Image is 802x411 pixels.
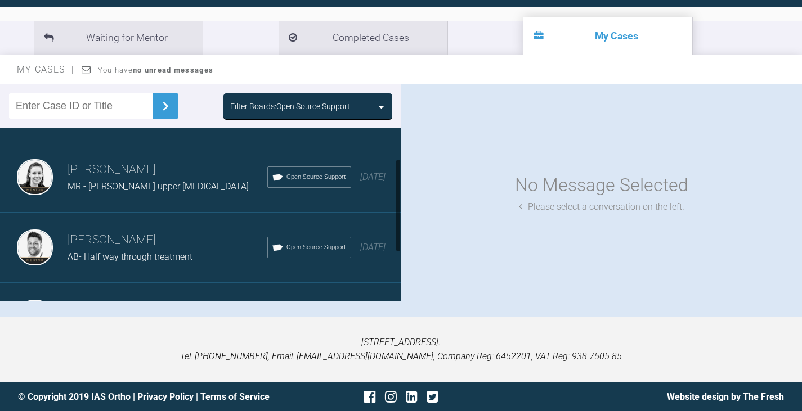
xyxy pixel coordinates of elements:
[17,159,53,195] img: Kelly Toft
[286,172,346,182] span: Open Source Support
[515,171,688,200] div: No Message Selected
[200,391,270,402] a: Terms of Service
[667,391,784,402] a: Website design by The Fresh
[519,200,684,214] div: Please select a conversation on the left.
[17,229,53,265] img: Guy Wells
[230,100,350,112] div: Filter Boards: Open Source Support
[17,300,53,336] img: Guy Wells
[360,171,386,182] span: [DATE]
[286,242,346,252] span: Open Source Support
[523,17,692,55] li: My Cases
[18,390,274,404] div: © Copyright 2019 IAS Ortho | |
[68,251,192,262] span: AB- Half way through treatment
[98,66,213,74] span: You have
[133,66,213,74] strong: no unread messages
[279,21,447,55] li: Completed Cases
[34,21,203,55] li: Waiting for Mentor
[68,231,267,250] h3: [PERSON_NAME]
[18,335,784,364] p: [STREET_ADDRESS]. Tel: [PHONE_NUMBER], Email: [EMAIL_ADDRESS][DOMAIN_NAME], Company Reg: 6452201,...
[156,97,174,115] img: chevronRight.28bd32b0.svg
[68,160,267,179] h3: [PERSON_NAME]
[9,93,153,119] input: Enter Case ID or Title
[137,391,194,402] a: Privacy Policy
[68,181,249,192] span: MR - [PERSON_NAME] upper [MEDICAL_DATA]
[360,242,386,252] span: [DATE]
[17,64,75,75] span: My Cases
